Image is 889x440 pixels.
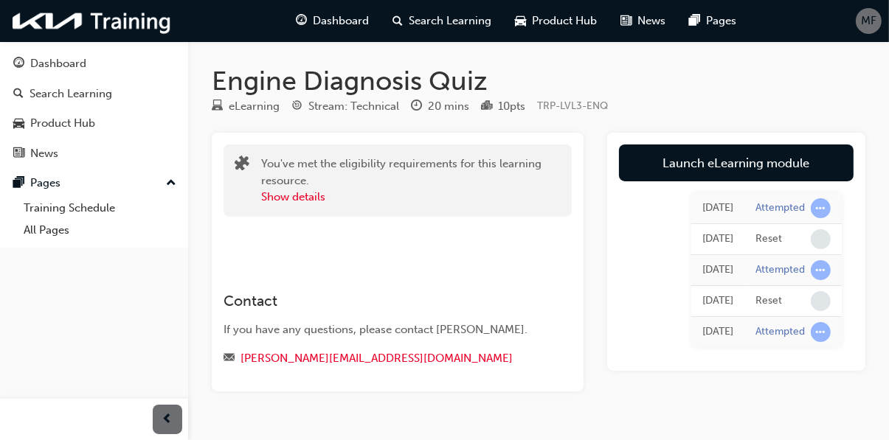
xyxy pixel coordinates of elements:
span: car-icon [516,12,527,30]
a: Launch eLearning module [619,144,854,181]
img: kia-training [7,6,177,36]
div: Thu Sep 18 2025 14:50:30 GMT+0800 (Australian Western Standard Time) [702,200,733,217]
span: Product Hub [533,13,598,29]
span: MF [861,13,876,29]
a: news-iconNews [609,6,678,36]
div: Attempted [755,201,805,215]
div: If you have any questions, please contact [PERSON_NAME]. [224,321,572,338]
div: Thu Sep 18 2025 14:41:46 GMT+0800 (Australian Western Standard Time) [702,293,733,310]
a: [PERSON_NAME][EMAIL_ADDRESS][DOMAIN_NAME] [241,352,513,365]
span: puzzle-icon [235,157,249,174]
div: 10 pts [498,98,525,115]
div: eLearning [229,98,280,115]
div: Dashboard [30,55,86,72]
h3: Contact [224,293,572,310]
a: guage-iconDashboard [285,6,381,36]
div: Thu Sep 18 2025 14:39:44 GMT+0800 (Australian Western Standard Time) [702,324,733,341]
span: prev-icon [162,411,173,429]
div: 20 mins [428,98,469,115]
span: news-icon [621,12,632,30]
a: News [6,140,182,167]
span: up-icon [166,174,176,193]
div: Email [224,349,572,368]
span: learningRecordVerb_ATTEMPT-icon [811,260,831,280]
div: Search Learning [30,85,112,102]
div: Thu Sep 18 2025 14:41:47 GMT+0800 (Australian Western Standard Time) [702,262,733,279]
div: You've met the eligibility requirements for this learning resource. [261,156,561,206]
button: DashboardSearch LearningProduct HubNews [6,47,182,170]
span: Dashboard [314,13,370,29]
div: Type [212,97,280,116]
span: Learning resource code [537,99,608,112]
a: pages-iconPages [678,6,749,36]
span: clock-icon [411,100,422,114]
div: Reset [755,294,782,308]
h1: Engine Diagnosis Quiz [212,65,865,97]
span: search-icon [393,12,404,30]
span: pages-icon [690,12,701,30]
a: car-iconProduct Hub [504,6,609,36]
a: Search Learning [6,80,182,108]
span: guage-icon [297,12,308,30]
div: Duration [411,97,469,116]
a: Dashboard [6,50,182,77]
button: Show details [261,189,325,206]
button: Pages [6,170,182,197]
div: Points [481,97,525,116]
span: Search Learning [409,13,492,29]
div: Pages [30,175,60,192]
div: Product Hub [30,115,95,132]
div: Attempted [755,325,805,339]
span: learningResourceType_ELEARNING-icon [212,100,223,114]
span: learningRecordVerb_NONE-icon [811,291,831,311]
span: podium-icon [481,100,492,114]
span: pages-icon [13,177,24,190]
span: learningRecordVerb_NONE-icon [811,229,831,249]
span: guage-icon [13,57,24,71]
span: news-icon [13,147,24,161]
button: MF [856,8,882,34]
a: Training Schedule [18,197,182,220]
span: target-icon [291,100,302,114]
span: car-icon [13,117,24,130]
a: search-iconSearch Learning [381,6,504,36]
div: Stream [291,97,399,116]
span: News [638,13,666,29]
div: Thu Sep 18 2025 14:50:29 GMT+0800 (Australian Western Standard Time) [702,231,733,248]
span: Pages [707,13,737,29]
span: email-icon [224,352,235,366]
div: News [30,145,58,162]
a: Product Hub [6,110,182,137]
span: search-icon [13,88,24,101]
span: learningRecordVerb_ATTEMPT-icon [811,322,831,342]
div: Stream: Technical [308,98,399,115]
span: learningRecordVerb_ATTEMPT-icon [811,198,831,218]
div: Reset [755,232,782,246]
div: Attempted [755,263,805,277]
a: All Pages [18,219,182,242]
